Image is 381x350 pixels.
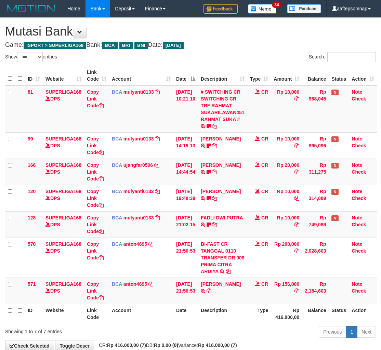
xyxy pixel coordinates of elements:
a: Copy Link Code [87,281,104,300]
a: anton4695 [123,241,147,247]
a: Copy mulyanti0133 to clipboard [155,136,160,142]
a: SUPERLIGA168 [45,162,81,168]
th: Balance [302,66,329,85]
span: 570 [28,241,36,247]
td: DPS [43,278,84,304]
td: Rp 10,000 [271,185,302,211]
img: MOTION_logo.png [5,3,57,14]
th: Action [349,304,377,323]
a: mulyanti0133 [123,215,154,220]
a: anton4695 [123,281,147,287]
a: Copy Link Code [87,136,104,155]
a: Check [352,196,366,201]
th: Rp 416.000,00 [271,304,302,323]
span: CR [261,162,268,168]
a: Check [352,169,366,175]
span: CR [261,189,268,194]
span: BCA [112,281,122,287]
span: CR [261,89,268,95]
input: Search: [327,52,376,62]
td: Rp 314,089 [302,185,329,211]
a: [PERSON_NAME] [201,281,241,287]
a: Copy Link Code [87,241,104,260]
strong: Rp 0,00 (0) [154,342,178,348]
a: Copy # SWITCHING CR SWITCHING CR TRF RAHMAT SUKARILAWAN451 RAHMAT SUKA # to clipboard [212,123,217,129]
span: 128 [28,215,36,220]
th: Date: activate to sort column descending [173,66,198,85]
span: Has Note [331,163,338,169]
th: Description [198,304,247,323]
td: [DATE] 19:48:39 [173,185,198,211]
a: Copy Rp 10,000 to clipboard [294,96,299,102]
span: BRI [119,42,133,49]
a: Copy Rp 10,000 to clipboard [294,222,299,227]
td: [DATE] 10:21:10 [173,85,198,133]
span: CR [261,241,268,247]
span: BNI [134,42,148,49]
strong: Rp 416.000,00 (7) [107,342,146,348]
a: Next [357,326,376,338]
a: ujangfar0506 [123,162,153,168]
a: Note [352,89,362,95]
label: Show entries [5,52,57,62]
a: Copy Link Code [87,89,104,108]
span: CR [261,215,268,220]
td: DPS [43,132,84,159]
td: DPS [43,238,84,278]
th: Description: activate to sort column ascending [198,66,247,85]
a: mulyanti0133 [123,89,154,95]
th: Account: activate to sort column ascending [109,66,173,85]
td: Rp 311,275 [302,159,329,185]
th: Balance [302,304,329,323]
a: # SWITCHING CR SWITCHING CR TRF RAHMAT SUKARILAWAN451 RAHMAT SUKA # [201,89,245,122]
span: 99 [28,136,33,142]
div: Showing 1 to 7 of 7 entries [5,325,154,335]
a: BI-FAST CR TANGGAL 0110 TRANSFER DR 008 PRIMA CITRA ARDIYA [201,241,245,274]
img: Button%20Memo.svg [248,4,277,14]
td: Rp 10,000 [271,132,302,159]
span: BCA [112,162,122,168]
td: Rp 200,000 [271,238,302,278]
a: Copy BI-FAST CR TANGGAL 0110 TRANSFER DR 008 PRIMA CITRA ARDIYA to clipboard [226,269,231,274]
a: [PERSON_NAME] [201,162,241,168]
a: Copy anton4695 to clipboard [148,281,153,287]
th: Link Code: activate to sort column ascending [84,66,109,85]
td: [DATE] 14:44:54 [173,159,198,185]
span: BCA [102,42,117,49]
img: panduan.png [287,4,321,13]
td: [DATE] 21:02:15 [173,211,198,238]
a: Copy DIAN ANGGRAINI to clipboard [207,288,211,294]
h1: Mutasi Bank [5,25,376,38]
label: Search: [309,52,376,62]
a: mulyanti0133 [123,136,154,142]
a: Copy ujangfar0506 to clipboard [154,162,159,168]
a: SUPERLIGA168 [45,281,81,287]
a: Previous [319,326,346,338]
a: Note [352,281,362,287]
span: 34 [272,2,281,8]
a: Note [352,215,362,220]
th: Date [173,304,198,323]
a: Copy MUHAMMAD REZA to clipboard [212,143,217,148]
a: Copy Rp 10,000 to clipboard [294,196,299,201]
a: Copy Rp 156,000 to clipboard [294,288,299,294]
a: [PERSON_NAME] [201,189,241,194]
a: Copy mulyanti0133 to clipboard [155,189,160,194]
th: Type [247,304,271,323]
td: Rp 10,000 [271,211,302,238]
td: Rp 20,000 [271,159,302,185]
a: Copy mulyanti0133 to clipboard [155,89,160,95]
a: 1 [346,326,357,338]
td: Rp 749,089 [302,211,329,238]
th: Link Code [84,304,109,323]
img: Feedback.jpg [203,4,238,14]
a: mulyanti0133 [123,189,154,194]
a: SUPERLIGA168 [45,241,81,247]
span: BCA [112,89,122,95]
a: Note [352,241,362,247]
a: Copy Link Code [87,215,104,234]
a: Copy anton4695 to clipboard [148,241,153,247]
a: Check [352,143,366,148]
a: Copy mulyanti0133 to clipboard [155,215,160,220]
th: Status [329,304,349,323]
